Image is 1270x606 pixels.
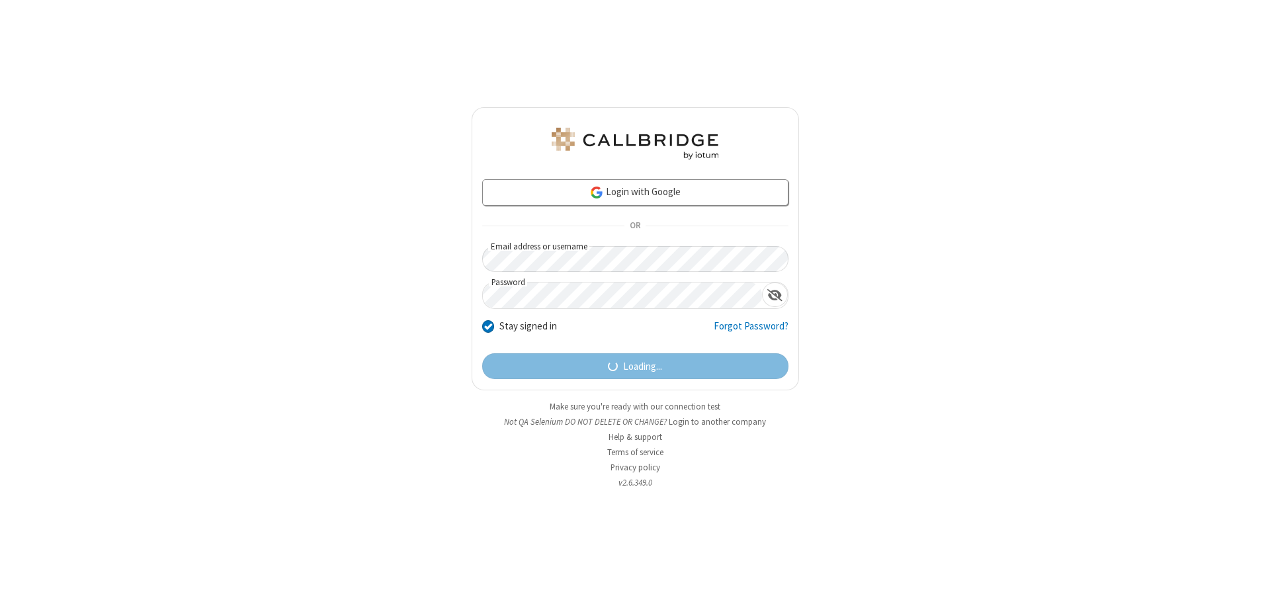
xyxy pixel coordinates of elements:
a: Privacy policy [611,462,660,473]
button: Login to another company [669,415,766,428]
label: Stay signed in [499,319,557,334]
input: Email address or username [482,246,788,272]
button: Loading... [482,353,788,380]
li: v2.6.349.0 [472,476,799,489]
div: Show password [762,282,788,307]
img: QA Selenium DO NOT DELETE OR CHANGE [549,128,721,159]
img: google-icon.png [589,185,604,200]
input: Password [483,282,762,308]
a: Terms of service [607,447,663,458]
span: Loading... [623,359,662,374]
a: Forgot Password? [714,319,788,344]
a: Make sure you're ready with our connection test [550,401,720,412]
span: OR [624,217,646,236]
a: Help & support [609,431,662,443]
li: Not QA Selenium DO NOT DELETE OR CHANGE? [472,415,799,428]
a: Login with Google [482,179,788,206]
